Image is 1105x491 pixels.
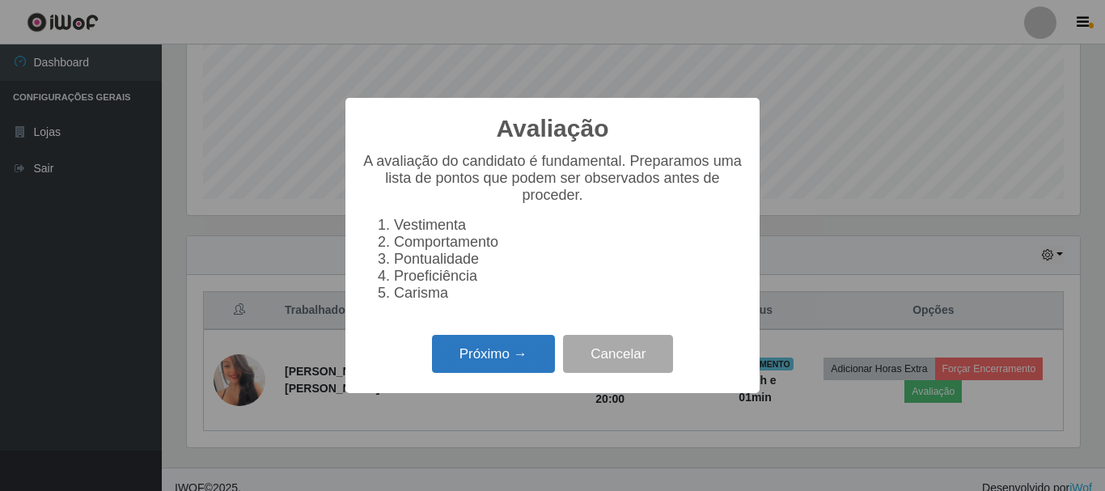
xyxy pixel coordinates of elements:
li: Vestimenta [394,217,743,234]
h2: Avaliação [497,114,609,143]
li: Comportamento [394,234,743,251]
li: Proeficiência [394,268,743,285]
p: A avaliação do candidato é fundamental. Preparamos uma lista de pontos que podem ser observados a... [362,153,743,204]
li: Carisma [394,285,743,302]
button: Próximo → [432,335,555,373]
li: Pontualidade [394,251,743,268]
button: Cancelar [563,335,673,373]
